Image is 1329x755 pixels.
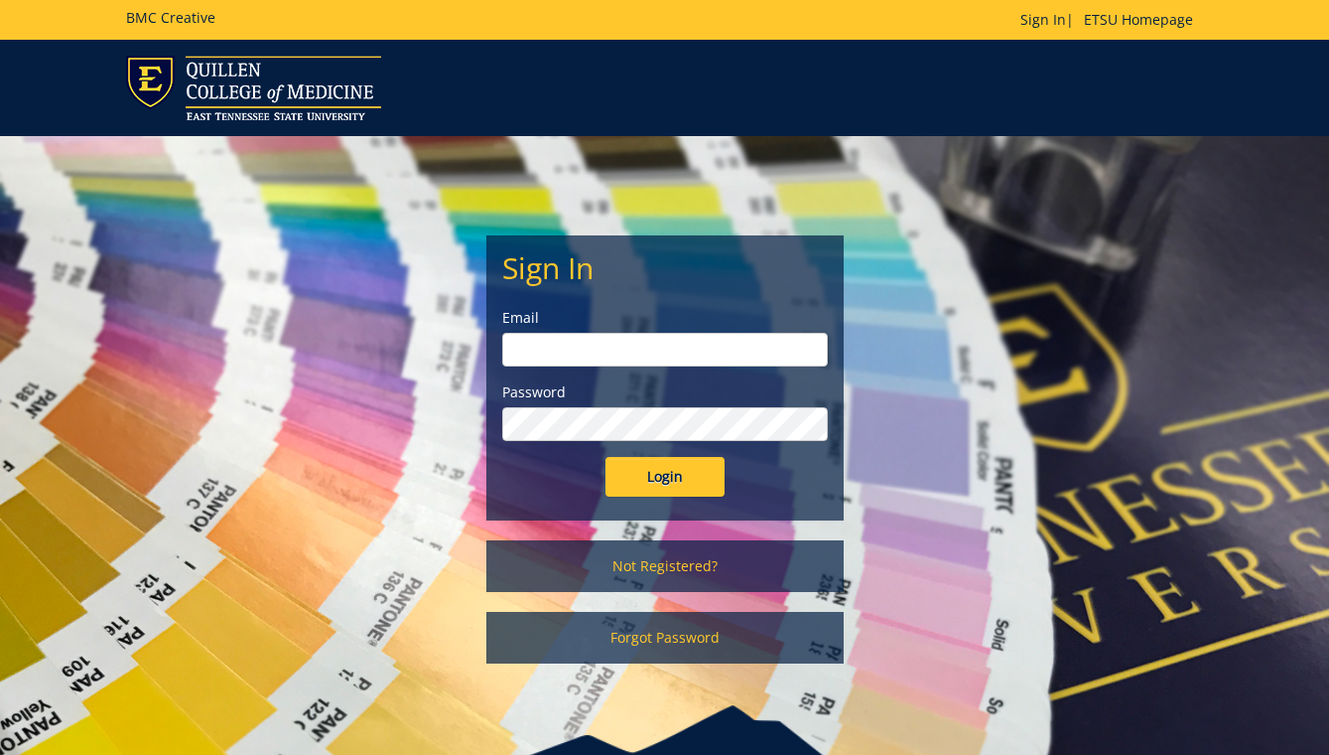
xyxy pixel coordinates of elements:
[605,457,725,497] input: Login
[486,540,844,592] a: Not Registered?
[502,251,828,284] h2: Sign In
[502,382,828,402] label: Password
[1020,10,1203,30] p: |
[502,308,828,328] label: Email
[1020,10,1066,29] a: Sign In
[126,10,215,25] h5: BMC Creative
[486,612,844,664] a: Forgot Password
[126,56,381,120] img: ETSU logo
[1074,10,1203,29] a: ETSU Homepage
